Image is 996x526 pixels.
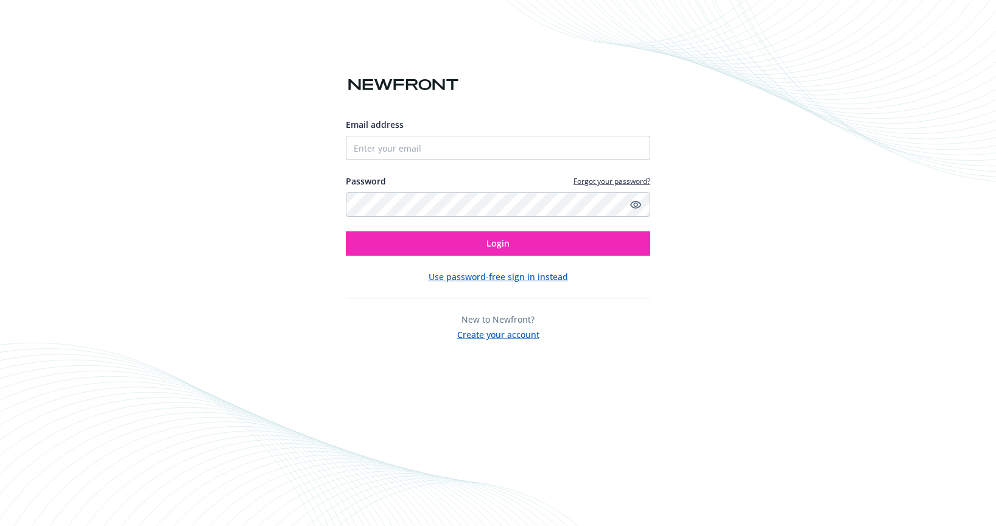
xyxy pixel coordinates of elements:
img: Newfront logo [346,74,461,96]
label: Password [346,175,386,188]
input: Enter your email [346,136,650,160]
button: Use password-free sign in instead [429,270,568,283]
button: Login [346,231,650,256]
a: Show password [628,197,643,212]
span: Login [486,237,510,249]
a: Forgot your password? [573,176,650,186]
span: New to Newfront? [461,314,535,325]
span: Email address [346,119,404,130]
button: Create your account [457,326,539,341]
input: Enter your password [346,192,650,217]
